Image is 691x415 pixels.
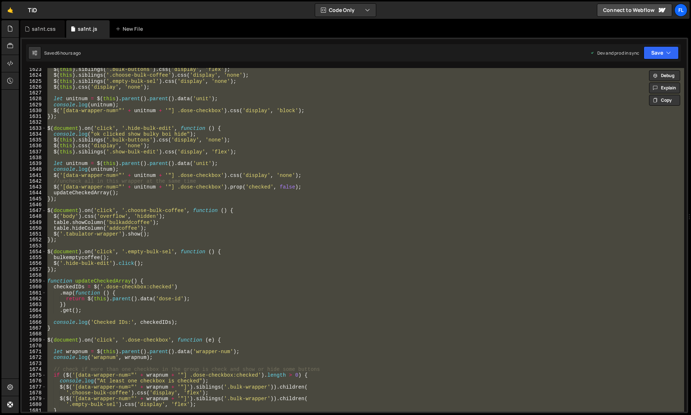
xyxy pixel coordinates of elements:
button: Explain [649,82,680,93]
div: 1623 [22,67,46,72]
div: 1629 [22,102,46,108]
div: 1627 [22,90,46,96]
div: 1633 [22,126,46,131]
div: 1640 [22,166,46,172]
div: Saved [44,50,81,56]
div: 1643 [22,184,46,190]
div: 1667 [22,325,46,331]
div: 1651 [22,231,46,237]
div: 1635 [22,137,46,143]
div: 1673 [22,361,46,367]
div: 1665 [22,314,46,319]
div: 1659 [22,278,46,284]
div: 1654 [22,249,46,255]
div: 1626 [22,84,46,90]
div: 1630 [22,108,46,114]
div: 1628 [22,96,46,102]
div: Dev and prod in sync [590,50,639,56]
div: 1674 [22,367,46,372]
div: 1678 [22,390,46,396]
div: 1664 [22,308,46,313]
a: Connect to Webflow [597,4,672,17]
div: sa1nt.css [32,25,56,33]
div: 1636 [22,143,46,149]
div: 1663 [22,302,46,308]
div: sa1nt.js [78,25,97,33]
div: 1638 [22,155,46,161]
div: 1671 [22,349,46,355]
div: 1655 [22,255,46,261]
div: 1656 [22,261,46,266]
div: 1679 [22,396,46,402]
a: Fl [674,4,687,17]
div: TiD [28,6,37,14]
div: 1657 [22,267,46,272]
div: 1662 [22,296,46,302]
div: 6 hours ago [57,50,81,56]
button: Debug [649,70,680,81]
div: 1650 [22,225,46,231]
a: 🤙 [1,1,19,19]
div: 1632 [22,119,46,125]
div: 1648 [22,213,46,219]
div: 1676 [22,378,46,384]
div: 1625 [22,79,46,84]
div: 1652 [22,237,46,243]
div: 1631 [22,114,46,119]
div: 1646 [22,202,46,208]
div: 1658 [22,272,46,278]
div: 1677 [22,384,46,390]
div: 1661 [22,290,46,296]
div: 1660 [22,284,46,290]
div: 1668 [22,331,46,337]
button: Save [644,46,679,59]
div: New File [115,25,146,33]
div: 1675 [22,372,46,378]
div: 1645 [22,196,46,202]
div: 1666 [22,319,46,325]
div: 1624 [22,72,46,78]
div: 1672 [22,355,46,360]
div: 1642 [22,178,46,184]
div: 1634 [22,131,46,137]
div: 1649 [22,220,46,225]
div: 1644 [22,190,46,196]
div: 1669 [22,337,46,343]
div: 1647 [22,208,46,213]
div: 1641 [22,173,46,178]
button: Code Only [315,4,376,17]
button: Copy [649,95,680,106]
div: 1639 [22,161,46,166]
div: 1637 [22,149,46,155]
div: 1681 [22,408,46,414]
div: 1670 [22,343,46,349]
div: 1680 [22,402,46,407]
div: 1653 [22,243,46,249]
